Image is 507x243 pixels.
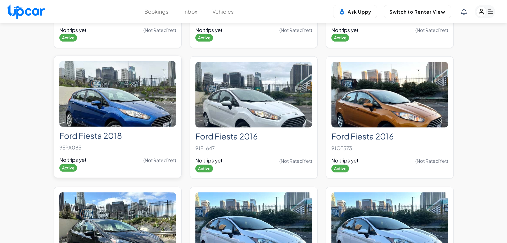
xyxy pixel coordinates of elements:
div: View Notifications [461,9,467,15]
h2: Ford Fiesta 2018 [59,131,176,140]
button: Inbox [183,8,197,16]
span: (Not Rated Yet) [143,27,176,33]
button: Switch to Renter View [384,5,451,18]
span: Active [331,165,349,172]
span: Active [59,34,77,42]
span: No trips yet [59,26,87,34]
span: No trips yet [195,157,223,164]
button: Ask Uppy [333,5,377,18]
p: 9EPA085 [59,143,176,152]
button: Bookings [144,8,168,16]
img: Ford Fiesta 2016 [195,62,312,127]
p: 9JOT573 [331,143,448,153]
img: Ford Fiesta 2018 [59,61,176,127]
span: (Not Rated Yet) [279,27,312,33]
span: (Not Rated Yet) [415,157,448,164]
img: Ford Fiesta 2016 [331,62,448,127]
h2: Ford Fiesta 2016 [195,131,312,141]
p: 9JEL647 [195,143,312,153]
span: Active [331,34,349,42]
button: Vehicles [212,8,234,16]
img: Uppy [339,8,345,15]
span: No trips yet [195,26,223,34]
span: (Not Rated Yet) [143,157,176,163]
span: Active [195,165,213,172]
span: No trips yet [331,157,359,164]
span: No trips yet [59,156,87,164]
span: (Not Rated Yet) [415,27,448,33]
span: No trips yet [331,26,359,34]
h2: Ford Fiesta 2016 [331,131,448,141]
span: (Not Rated Yet) [279,157,312,164]
img: Upcar Logo [7,4,45,19]
span: Active [195,34,213,42]
span: Active [59,164,77,172]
